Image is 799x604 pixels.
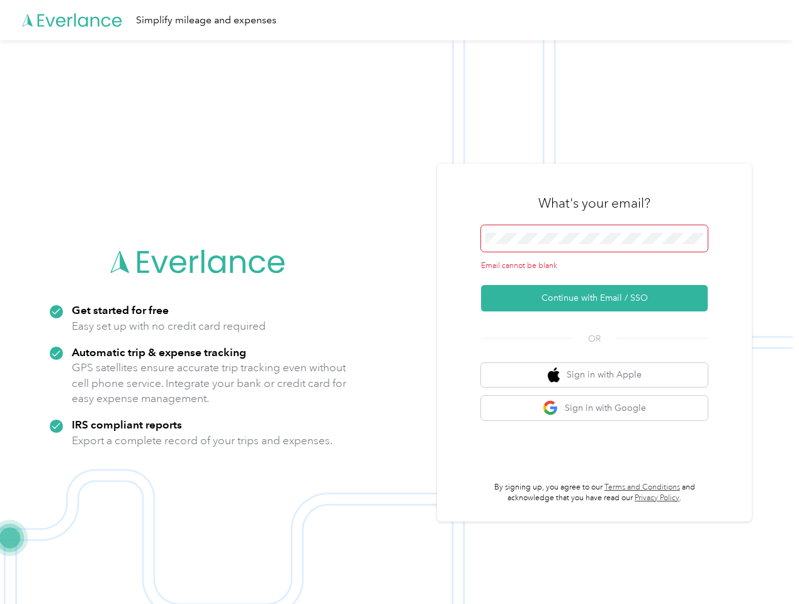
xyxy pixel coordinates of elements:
p: Easy set up with no credit card required [72,318,266,334]
button: apple logoSign in with Apple [481,363,708,388]
button: Continue with Email / SSO [481,285,708,311]
h3: What's your email? [538,194,650,212]
span: OR [572,332,616,345]
div: Simplify mileage and expenses [136,13,276,28]
a: Privacy Policy [635,493,679,503]
a: Terms and Conditions [604,483,680,492]
img: apple logo [548,367,560,383]
img: google logo [543,400,558,416]
div: Email cannot be blank [481,260,708,272]
p: GPS satellites ensure accurate trip tracking even without cell phone service. Integrate your bank... [72,360,347,406]
p: Export a complete record of your trips and expenses. [72,433,332,449]
strong: Automatic trip & expense tracking [72,345,246,359]
strong: Get started for free [72,303,169,316]
strong: IRS compliant reports [72,418,182,431]
p: By signing up, you agree to our and acknowledge that you have read our . [481,482,708,504]
button: google logoSign in with Google [481,396,708,420]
